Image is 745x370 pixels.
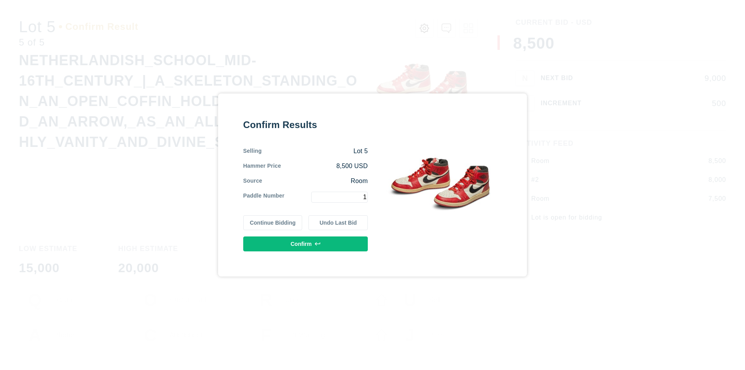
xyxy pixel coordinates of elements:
[262,147,368,156] div: Lot 5
[308,215,368,230] button: Undo Last Bid
[243,147,262,156] div: Selling
[243,119,368,131] div: Confirm Results
[243,162,281,170] div: Hammer Price
[243,177,262,185] div: Source
[281,162,368,170] div: 8,500 USD
[262,177,368,185] div: Room
[243,192,284,203] div: Paddle Number
[243,215,303,230] button: Continue Bidding
[243,236,368,251] button: Confirm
